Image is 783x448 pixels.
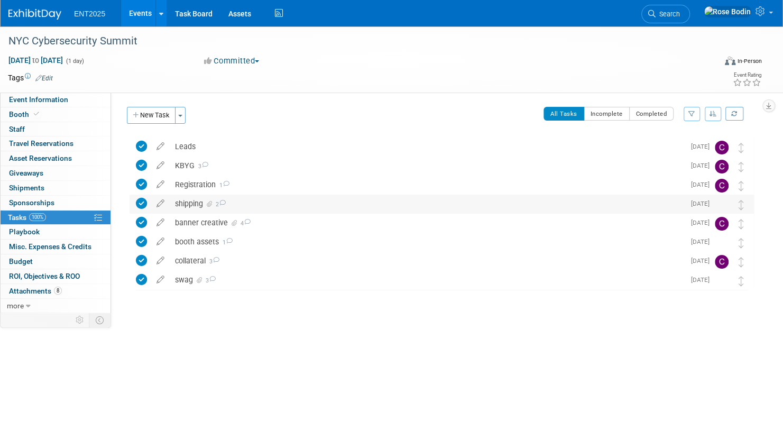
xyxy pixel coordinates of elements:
[89,313,111,327] td: Toggle Event Tabs
[9,242,91,251] span: Misc. Expenses & Credits
[8,72,53,83] td: Tags
[1,284,110,298] a: Attachments8
[9,227,40,236] span: Playbook
[8,56,63,65] span: [DATE] [DATE]
[1,225,110,239] a: Playbook
[151,161,170,170] a: edit
[691,200,715,207] span: [DATE]
[65,58,84,65] span: (1 day)
[691,238,715,245] span: [DATE]
[1,93,110,107] a: Event Information
[691,181,715,188] span: [DATE]
[34,111,39,117] i: Booth reservation complete
[739,257,744,267] i: Move task
[9,287,62,295] span: Attachments
[9,198,54,207] span: Sponsorships
[656,10,680,18] span: Search
[219,239,233,246] span: 1
[200,56,263,67] button: Committed
[9,169,43,177] span: Giveaways
[151,142,170,151] a: edit
[74,10,105,18] span: ENT2025
[151,180,170,189] a: edit
[29,213,46,221] span: 100%
[629,107,674,121] button: Completed
[641,5,690,23] a: Search
[9,154,72,162] span: Asset Reservations
[1,122,110,136] a: Staff
[691,162,715,169] span: [DATE]
[715,141,729,154] img: Colleen Mueller
[584,107,630,121] button: Incomplete
[9,184,44,192] span: Shipments
[739,219,744,229] i: Move task
[725,57,735,65] img: Format-Inperson.png
[170,195,685,213] div: shipping
[9,95,68,104] span: Event Information
[715,160,729,173] img: Colleen Mueller
[1,254,110,269] a: Budget
[9,257,33,266] span: Budget
[1,181,110,195] a: Shipments
[715,217,729,231] img: Colleen Mueller
[216,182,229,189] span: 1
[170,252,685,270] div: collateral
[691,143,715,150] span: [DATE]
[151,237,170,246] a: edit
[206,258,219,265] span: 3
[9,272,80,280] span: ROI, Objectives & ROO
[170,271,685,289] div: swag
[7,301,24,310] span: more
[239,220,251,227] span: 4
[715,236,729,250] img: Rose Bodin
[737,57,762,65] div: In-Person
[1,166,110,180] a: Giveaways
[8,213,46,222] span: Tasks
[733,72,761,78] div: Event Rating
[9,125,25,133] span: Staff
[151,199,170,208] a: edit
[715,274,729,288] img: Rose Bodin
[54,287,62,295] span: 8
[5,32,698,51] div: NYC Cybersecurity Summit
[170,233,685,251] div: booth assets
[1,151,110,166] a: Asset Reservations
[35,75,53,82] a: Edit
[739,276,744,286] i: Move task
[725,107,743,121] a: Refresh
[8,9,61,20] img: ExhibitDay
[71,313,89,327] td: Personalize Event Tab Strip
[31,56,41,65] span: to
[691,276,715,284] span: [DATE]
[1,211,110,225] a: Tasks100%
[151,218,170,227] a: edit
[9,139,73,148] span: Travel Reservations
[691,219,715,226] span: [DATE]
[1,136,110,151] a: Travel Reservations
[1,196,110,210] a: Sponsorships
[170,214,685,232] div: banner creative
[214,201,226,208] span: 2
[739,162,744,172] i: Move task
[195,163,208,170] span: 3
[544,107,584,121] button: All Tasks
[9,110,41,118] span: Booth
[170,138,685,156] div: Leads
[1,299,110,313] a: more
[739,143,744,153] i: Move task
[704,6,751,17] img: Rose Bodin
[715,179,729,193] img: Colleen Mueller
[649,55,762,71] div: Event Format
[1,240,110,254] a: Misc. Expenses & Credits
[1,269,110,284] a: ROI, Objectives & ROO
[715,198,729,212] img: Rose Bodin
[127,107,176,124] button: New Task
[1,107,110,122] a: Booth
[151,256,170,266] a: edit
[739,238,744,248] i: Move task
[739,200,744,210] i: Move task
[151,275,170,285] a: edit
[739,181,744,191] i: Move task
[170,157,685,175] div: KBYG
[170,176,685,194] div: Registration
